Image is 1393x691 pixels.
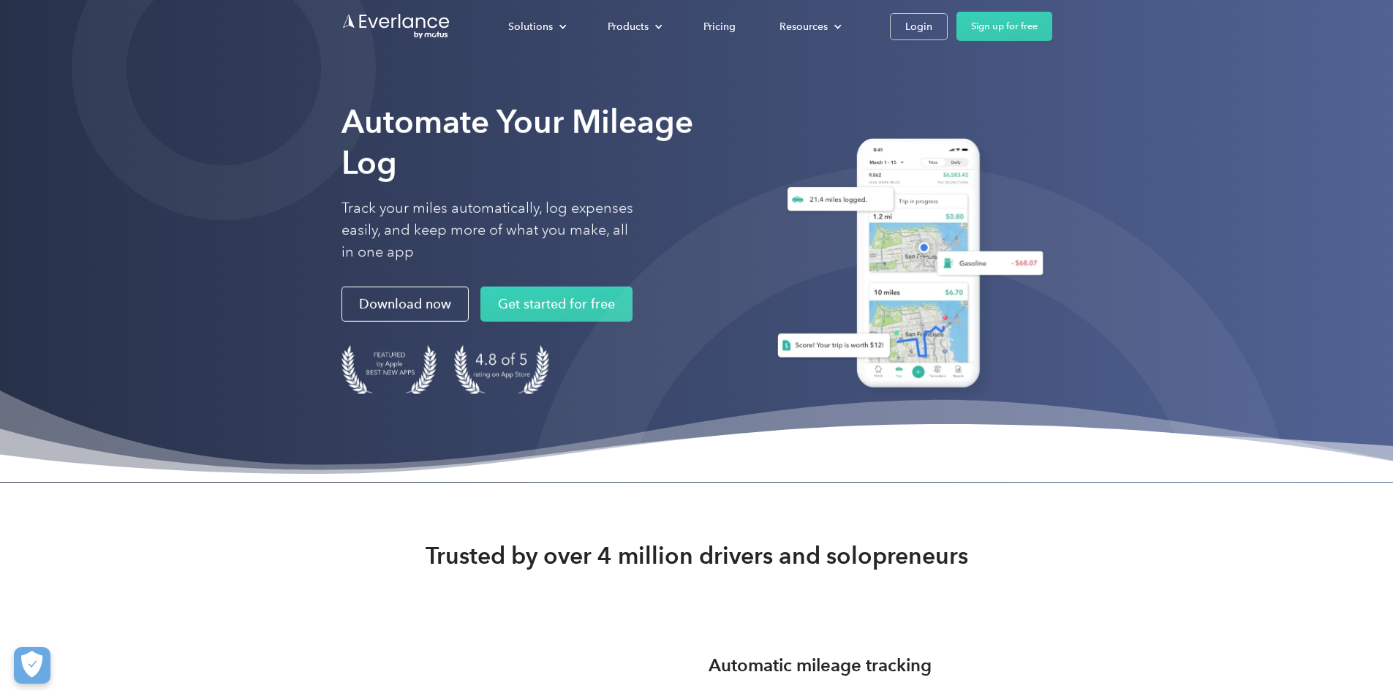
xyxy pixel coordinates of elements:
p: Track your miles automatically, log expenses easily, and keep more of what you make, all in one app [341,197,634,263]
button: Cookies Settings [14,647,50,684]
div: Products [608,18,649,36]
div: Resources [779,18,828,36]
a: Sign up for free [956,12,1052,41]
h3: Automatic mileage tracking [709,652,932,679]
img: Badge for Featured by Apple Best New Apps [341,345,437,394]
div: Products [593,14,674,39]
div: Solutions [508,18,553,36]
a: Pricing [689,14,750,39]
img: Everlance, mileage tracker app, expense tracking app [760,127,1052,404]
div: Resources [765,14,853,39]
strong: Automate Your Mileage Log [341,102,693,182]
div: Solutions [494,14,578,39]
div: Pricing [703,18,736,36]
a: Login [890,13,948,40]
img: 4.9 out of 5 stars on the app store [454,345,549,394]
a: Download now [341,287,469,322]
a: Go to homepage [341,12,451,40]
strong: Trusted by over 4 million drivers and solopreneurs [426,541,968,570]
div: Login [905,18,932,36]
a: Get started for free [480,287,633,322]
